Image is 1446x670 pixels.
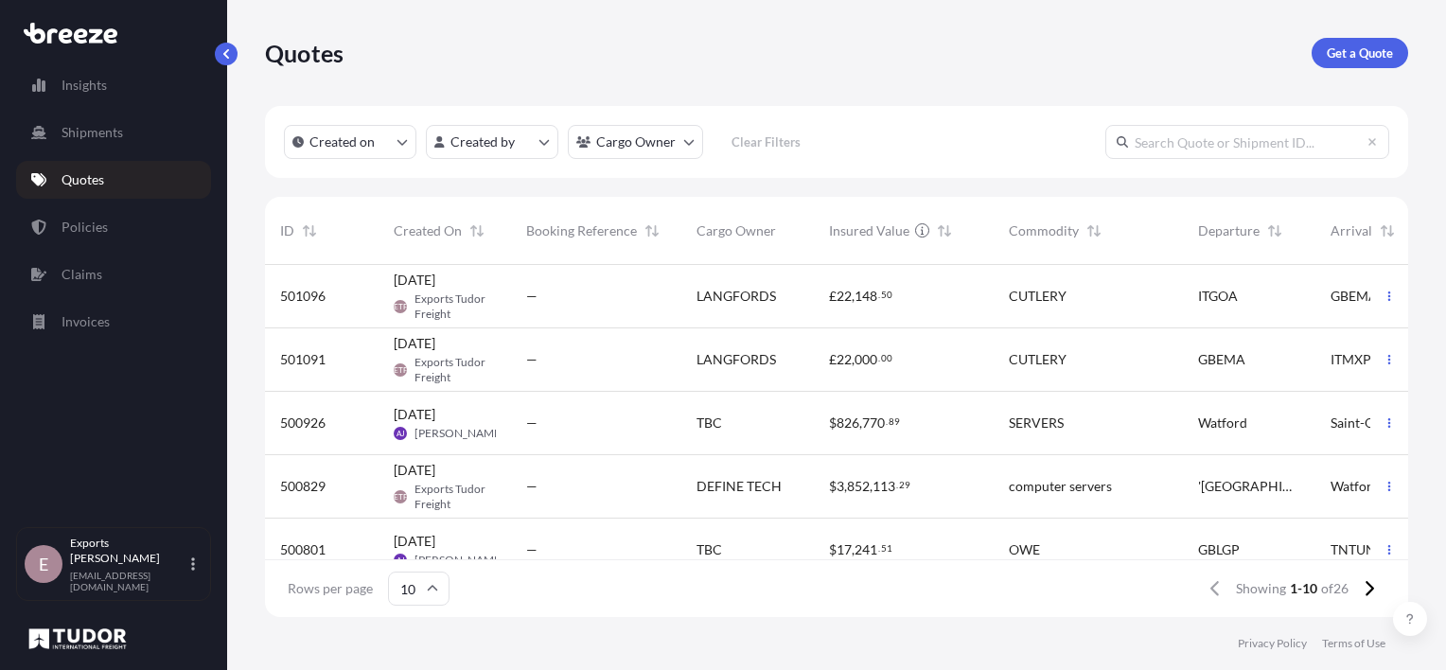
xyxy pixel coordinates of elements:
[526,287,538,306] span: —
[280,287,326,306] span: 501096
[837,290,852,303] span: 22
[878,545,880,552] span: .
[414,553,504,568] span: [PERSON_NAME]
[62,218,108,237] p: Policies
[1198,540,1240,559] span: GBLGP
[1083,220,1105,242] button: Sort
[414,355,496,385] span: Exports Tudor Freight
[837,353,852,366] span: 22
[862,416,885,430] span: 770
[1236,579,1286,598] span: Showing
[394,405,435,424] span: [DATE]
[394,487,408,506] span: ETF
[1331,414,1414,432] span: Saint-Genis-Pouilly
[1331,287,1378,306] span: GBEMA
[1327,44,1393,62] p: Get a Quote
[1009,477,1112,496] span: computer servers
[1198,350,1245,369] span: GBEMA
[829,290,837,303] span: £
[1105,125,1389,159] input: Search Quote or Shipment ID...
[855,543,877,556] span: 241
[596,132,676,151] p: Cargo Owner
[394,297,408,316] span: ETF
[1009,221,1079,240] span: Commodity
[837,543,852,556] span: 17
[414,482,496,512] span: Exports Tudor Freight
[394,334,435,353] span: [DATE]
[62,265,102,284] p: Claims
[1263,220,1286,242] button: Sort
[873,480,895,493] span: 113
[414,426,504,441] span: [PERSON_NAME]
[394,461,435,480] span: [DATE]
[526,540,538,559] span: —
[881,291,892,298] span: 50
[280,414,326,432] span: 500926
[526,477,538,496] span: —
[1198,287,1238,306] span: ITGOA
[62,170,104,189] p: Quotes
[852,290,855,303] span: ,
[847,480,870,493] span: 852
[62,76,107,95] p: Insights
[732,132,801,151] p: Clear Filters
[1331,221,1372,240] span: Arrival
[309,132,375,151] p: Created on
[70,570,187,592] p: [EMAIL_ADDRESS][DOMAIN_NAME]
[855,290,877,303] span: 148
[298,220,321,242] button: Sort
[1009,414,1064,432] span: SERVERS
[878,291,880,298] span: .
[280,540,326,559] span: 500801
[697,414,722,432] span: TBC
[1321,579,1349,598] span: of 26
[852,543,855,556] span: ,
[1331,540,1376,559] span: TNTUN
[1322,636,1385,651] a: Terms of Use
[697,287,776,306] span: LANGFORDS
[62,123,123,142] p: Shipments
[829,221,909,240] span: Insured Value
[16,66,211,104] a: Insights
[852,353,855,366] span: ,
[16,303,211,341] a: Invoices
[889,418,900,425] span: 89
[1331,350,1371,369] span: ITMXP
[466,220,488,242] button: Sort
[881,545,892,552] span: 51
[1238,636,1307,651] a: Privacy Policy
[280,477,326,496] span: 500829
[1198,221,1260,240] span: Departure
[697,221,776,240] span: Cargo Owner
[394,361,408,379] span: ETF
[426,125,558,159] button: createdBy Filter options
[1009,350,1067,369] span: CUTLERY
[526,414,538,432] span: —
[1376,220,1399,242] button: Sort
[829,353,837,366] span: £
[870,480,873,493] span: ,
[1290,579,1317,598] span: 1-10
[62,312,110,331] p: Invoices
[397,424,405,443] span: AJ
[837,416,859,430] span: 826
[886,418,888,425] span: .
[16,256,211,293] a: Claims
[697,540,722,559] span: TBC
[837,480,844,493] span: 3
[844,480,847,493] span: ,
[414,291,496,322] span: Exports Tudor Freight
[526,350,538,369] span: —
[933,220,956,242] button: Sort
[713,127,819,157] button: Clear Filters
[1009,540,1040,559] span: OWE
[1312,38,1408,68] a: Get a Quote
[829,416,837,430] span: $
[16,161,211,199] a: Quotes
[881,355,892,361] span: 00
[1009,287,1067,306] span: CUTLERY
[16,208,211,246] a: Policies
[1331,477,1380,496] span: Watford
[39,555,48,573] span: E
